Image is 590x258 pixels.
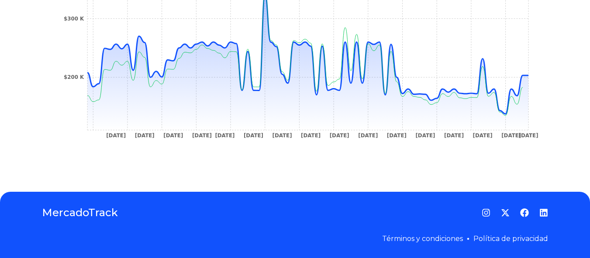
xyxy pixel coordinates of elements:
tspan: $300 K [64,16,84,22]
a: LinkedIn [539,208,548,217]
a: Facebook [520,208,529,217]
a: Twitter [501,208,510,217]
tspan: [DATE] [301,132,321,139]
tspan: [DATE] [444,132,464,139]
tspan: [DATE] [473,132,493,139]
tspan: $200 K [64,74,84,80]
tspan: [DATE] [273,132,292,139]
tspan: [DATE] [192,132,212,139]
tspan: [DATE] [163,132,183,139]
tspan: [DATE] [415,132,435,139]
tspan: [DATE] [519,132,538,139]
tspan: [DATE] [106,132,126,139]
tspan: [DATE] [244,132,263,139]
a: Términos y condiciones [382,234,463,243]
tspan: [DATE] [135,132,155,139]
a: MercadoTrack [42,206,118,220]
a: Instagram [482,208,490,217]
tspan: [DATE] [387,132,407,139]
tspan: [DATE] [215,132,235,139]
a: Política de privacidad [473,234,548,243]
tspan: [DATE] [358,132,378,139]
tspan: [DATE] [330,132,349,139]
tspan: [DATE] [501,132,521,139]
